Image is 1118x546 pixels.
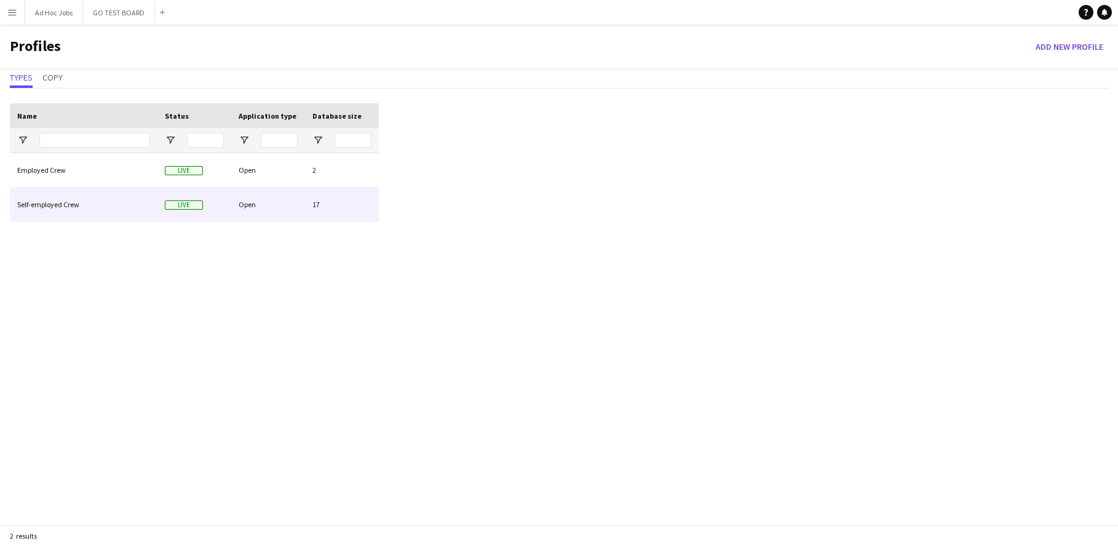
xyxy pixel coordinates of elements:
[165,166,203,175] span: Live
[17,111,37,121] span: Name
[305,188,379,221] div: 17
[83,1,155,25] button: GO TEST BOARD
[239,111,296,121] span: Application type
[25,1,83,25] button: Ad Hoc Jobs
[165,200,203,210] span: Live
[17,135,28,146] button: Open Filter Menu
[10,153,157,187] div: Employed Crew
[261,133,298,148] input: Application type Filter Input
[10,188,157,221] div: Self-employed Crew
[239,135,250,146] button: Open Filter Menu
[335,133,371,148] input: Database size Filter Input
[10,73,33,82] span: Types
[312,111,362,121] span: Database size
[1031,37,1108,57] button: Add new Profile
[42,73,63,82] span: Copy
[39,133,150,148] input: Name Filter Input
[305,153,379,187] div: 2
[231,153,305,187] div: Open
[187,133,224,148] input: Status Filter Input
[10,37,61,57] h1: Profiles
[312,135,323,146] button: Open Filter Menu
[165,111,189,121] span: Status
[165,135,176,146] button: Open Filter Menu
[231,188,305,221] div: Open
